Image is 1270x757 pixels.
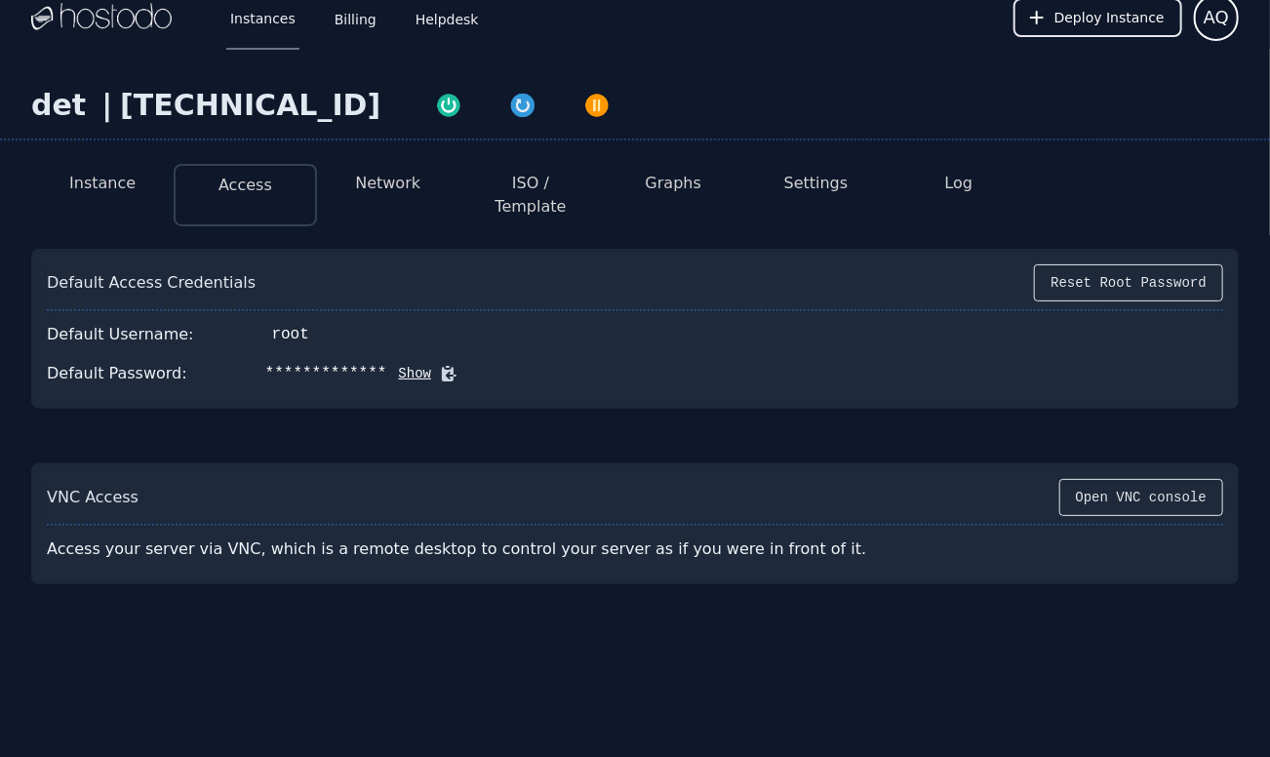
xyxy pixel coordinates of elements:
[47,271,256,295] div: Default Access Credentials
[475,172,586,219] button: ISO / Template
[47,530,921,569] div: Access your server via VNC, which is a remote desktop to control your server as if you were in fr...
[272,323,309,346] div: root
[583,92,611,119] img: Power Off
[47,486,139,509] div: VNC Access
[1034,264,1223,301] button: Reset Root Password
[784,172,849,195] button: Settings
[120,88,380,123] div: [TECHNICAL_ID]
[1054,8,1165,27] span: Deploy Instance
[355,172,420,195] button: Network
[486,88,560,119] button: Restart
[94,88,120,123] div: |
[509,92,536,119] img: Restart
[69,172,136,195] button: Instance
[47,323,194,346] div: Default Username:
[646,172,701,195] button: Graphs
[1059,479,1223,516] button: Open VNC console
[945,172,973,195] button: Log
[218,174,272,197] button: Access
[47,362,187,385] div: Default Password:
[31,3,172,32] img: Logo
[387,364,432,383] button: Show
[560,88,634,119] button: Power Off
[412,88,486,119] button: Power On
[1204,4,1229,31] span: AQ
[435,92,462,119] img: Power On
[31,88,94,123] div: det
